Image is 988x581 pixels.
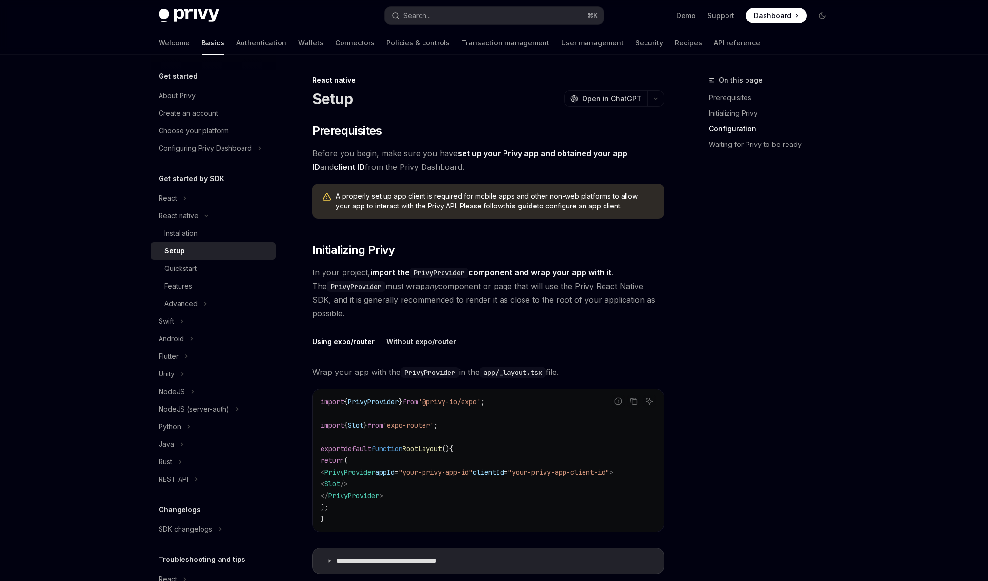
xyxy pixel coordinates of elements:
[164,263,197,274] div: Quickstart
[395,468,399,477] span: =
[504,468,508,477] span: =
[151,140,276,157] button: Toggle Configuring Privy Dashboard section
[312,123,382,139] span: Prerequisites
[367,421,383,430] span: from
[151,225,276,242] a: Installation
[582,94,642,104] span: Open in ChatGPT
[344,421,348,430] span: {
[321,479,324,488] span: <
[159,192,177,204] div: React
[159,210,199,222] div: React native
[202,31,224,55] a: Basics
[321,468,324,477] span: <
[298,31,323,55] a: Wallets
[151,365,276,383] button: Toggle Unity section
[442,444,449,453] span: ()
[321,456,344,465] span: return
[159,368,175,380] div: Unity
[151,471,276,488] button: Toggle REST API section
[403,397,418,406] span: from
[709,121,838,137] a: Configuration
[151,312,276,330] button: Toggle Swift section
[151,260,276,277] a: Quickstart
[709,105,838,121] a: Initializing Privy
[587,12,598,20] span: ⌘ K
[151,453,276,471] button: Toggle Rust section
[159,438,174,450] div: Java
[321,421,344,430] span: import
[403,444,442,453] span: RootLayout
[324,468,375,477] span: PrivyProvider
[159,315,174,327] div: Swift
[612,395,625,408] button: Report incorrect code
[159,523,212,535] div: SDK changelogs
[159,474,188,485] div: REST API
[814,8,830,23] button: Toggle dark mode
[328,491,379,500] span: PrivyProvider
[321,397,344,406] span: import
[564,90,647,107] button: Open in ChatGPT
[312,242,395,258] span: Initializing Privy
[159,173,224,185] h5: Get started by SDK
[151,436,276,453] button: Toggle Java section
[159,386,185,397] div: NodeJS
[312,90,353,107] h1: Setup
[418,397,481,406] span: '@privy-io/expo'
[370,268,611,277] strong: import the component and wrap your app with it
[164,298,198,310] div: Advanced
[151,383,276,400] button: Toggle NodeJS section
[151,104,276,122] a: Create an account
[363,421,367,430] span: }
[151,520,276,538] button: Toggle SDK changelogs section
[164,228,198,239] div: Installation
[151,400,276,418] button: Toggle NodeJS (server-auth) section
[312,146,664,174] span: Before you begin, make sure you have and from the Privy Dashboard.
[709,137,838,152] a: Waiting for Privy to be ready
[449,444,453,453] span: {
[312,330,375,353] button: Using expo/router
[236,31,286,55] a: Authentication
[401,367,459,378] code: PrivyProvider
[340,479,348,488] span: />
[714,31,760,55] a: API reference
[312,148,627,172] a: set up your Privy app and obtained your app ID
[434,421,438,430] span: ;
[312,75,664,85] div: React native
[159,403,229,415] div: NodeJS (server-auth)
[473,468,504,477] span: clientId
[344,397,348,406] span: {
[321,491,328,500] span: </
[164,280,192,292] div: Features
[321,503,328,512] span: );
[403,10,431,21] div: Search...
[159,125,229,137] div: Choose your platform
[324,479,340,488] span: Slot
[675,31,702,55] a: Recipes
[746,8,807,23] a: Dashboard
[159,107,218,119] div: Create an account
[348,397,399,406] span: PrivyProvider
[151,87,276,104] a: About Privy
[643,395,656,408] button: Ask AI
[386,330,456,353] button: Without expo/router
[151,207,276,225] button: Toggle React native section
[159,70,198,82] h5: Get started
[151,277,276,295] a: Features
[561,31,624,55] a: User management
[709,90,838,105] a: Prerequisites
[151,348,276,365] button: Toggle Flutter section
[375,468,395,477] span: appId
[410,268,468,278] code: PrivyProvider
[327,281,385,292] code: PrivyProvider
[386,31,450,55] a: Policies & controls
[719,74,763,86] span: On this page
[371,444,403,453] span: function
[159,554,245,565] h5: Troubleshooting and tips
[159,421,181,433] div: Python
[151,122,276,140] a: Choose your platform
[312,365,664,379] span: Wrap your app with the in the file.
[754,11,791,21] span: Dashboard
[344,444,371,453] span: default
[151,189,276,207] button: Toggle React section
[322,192,332,202] svg: Warning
